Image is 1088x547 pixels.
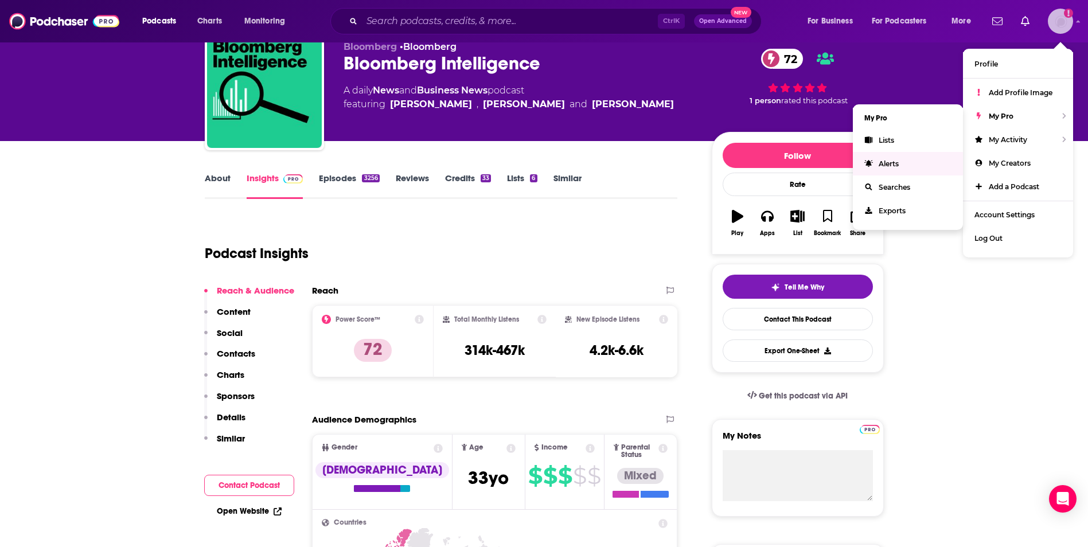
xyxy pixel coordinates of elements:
div: Bookmark [814,230,841,237]
button: Follow [723,143,873,168]
button: List [782,202,812,244]
h2: Audience Demographics [312,414,416,425]
h2: Power Score™ [336,315,380,323]
span: Account Settings [974,210,1035,219]
div: List [793,230,802,237]
span: and [399,85,417,96]
button: open menu [134,12,191,30]
a: Get this podcast via API [738,382,857,410]
a: Mixed [613,468,669,498]
a: 72 [761,49,803,69]
ul: Show profile menu [963,49,1073,257]
span: For Podcasters [872,13,927,29]
span: Podcasts [142,13,176,29]
button: Similar [204,433,245,454]
div: Search podcasts, credits, & more... [341,8,773,34]
span: Gender [332,444,357,451]
a: Business News [417,85,488,96]
button: Social [204,327,243,349]
span: Monitoring [244,13,285,29]
p: Details [217,412,245,423]
a: [DEMOGRAPHIC_DATA] [315,462,449,492]
a: News [373,85,399,96]
button: Play [723,202,752,244]
p: Social [217,327,243,338]
span: $ [587,467,600,485]
div: 3256 [362,174,379,182]
button: Contacts [204,348,255,369]
a: My Creators [963,151,1073,175]
button: Export One-Sheet [723,339,873,362]
p: Charts [217,369,244,380]
a: Add a Podcast [963,175,1073,198]
span: Charts [197,13,222,29]
p: 72 [354,339,392,362]
button: open menu [236,12,300,30]
div: 6 [530,174,537,182]
h2: New Episode Listens [576,315,639,323]
a: Episodes3256 [319,173,379,199]
a: Add Profile Image [963,81,1073,104]
img: Podchaser Pro [860,425,880,434]
span: Age [469,444,483,451]
h2: Total Monthly Listens [454,315,519,323]
button: Charts [204,369,244,390]
a: Charts [190,12,229,30]
button: Contact Podcast [204,475,294,496]
p: Reach & Audience [217,285,294,296]
a: Similar [553,173,582,199]
span: $ [528,467,542,485]
a: Open Website [217,506,282,516]
div: A daily podcast [344,84,674,111]
img: Podchaser - Follow, Share and Rate Podcasts [9,10,119,32]
div: Mixed [617,468,664,484]
button: Bookmark [813,202,843,244]
div: Open Intercom Messenger [1049,485,1077,513]
span: My Creators [989,159,1031,167]
a: Pro website [860,423,880,434]
label: My Notes [723,430,873,450]
span: Open Advanced [699,18,747,24]
a: 33yo [468,473,509,487]
p: Sponsors [217,390,255,401]
span: New [731,7,751,18]
span: Parental Status [621,444,657,459]
a: Lisa Abramowicz [592,97,674,111]
p: Contacts [217,348,255,359]
a: InsightsPodchaser Pro [247,173,303,199]
button: Sponsors [204,390,255,412]
button: open menu [943,12,985,30]
span: • [400,41,457,52]
span: Get this podcast via API [759,391,848,401]
div: [PERSON_NAME] [390,97,472,111]
img: Bloomberg Intelligence [207,33,322,148]
span: Add a Podcast [989,182,1039,191]
a: Profile [963,52,1073,76]
button: open menu [864,12,943,30]
span: Ctrl K [658,14,685,29]
h2: Reach [312,285,338,296]
button: Apps [752,202,782,244]
span: , [477,97,478,111]
h3: 4.2k-6.6k [590,342,644,359]
span: $ [573,467,586,485]
span: rated this podcast [781,96,848,105]
span: More [951,13,971,29]
span: and [570,97,587,111]
a: About [205,173,231,199]
span: My Activity [989,135,1027,144]
span: Tell Me Why [785,283,824,292]
span: Profile [974,60,998,68]
span: For Business [808,13,853,29]
p: Content [217,306,251,317]
a: Paul Sweeney [483,97,565,111]
span: My Pro [989,112,1013,120]
span: Countries [334,519,366,526]
p: Similar [217,433,245,444]
button: Reach & Audience [204,285,294,306]
a: $$$$$ [528,467,600,485]
div: Share [850,230,865,237]
h1: Podcast Insights [205,245,309,262]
